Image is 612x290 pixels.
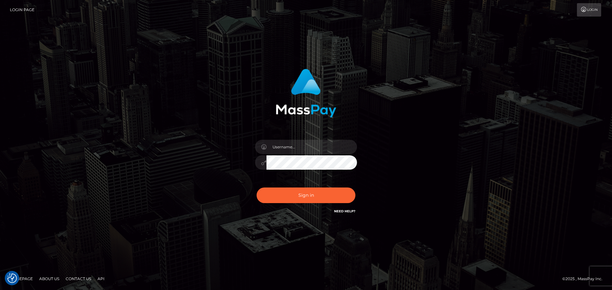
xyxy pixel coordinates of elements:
[10,3,34,17] a: Login Page
[276,69,336,117] img: MassPay Login
[7,273,17,283] button: Consent Preferences
[63,274,94,284] a: Contact Us
[266,140,357,154] input: Username...
[37,274,62,284] a: About Us
[95,274,107,284] a: API
[577,3,601,17] a: Login
[7,274,35,284] a: Homepage
[257,187,355,203] button: Sign in
[334,209,355,213] a: Need Help?
[562,275,607,282] div: © 2025 , MassPay Inc.
[7,273,17,283] img: Revisit consent button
